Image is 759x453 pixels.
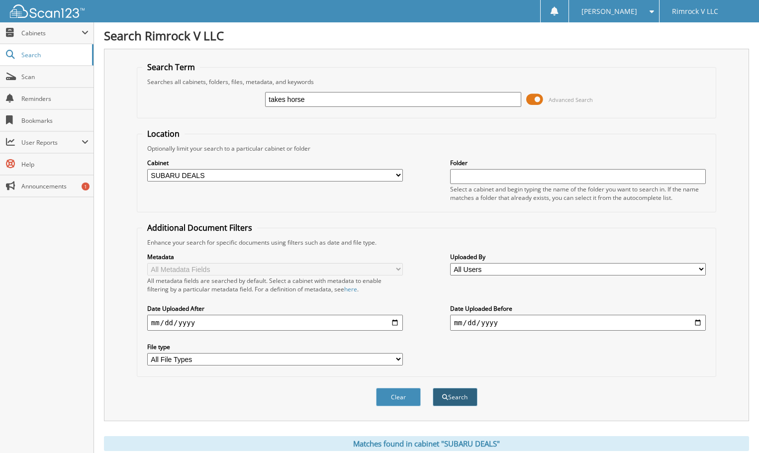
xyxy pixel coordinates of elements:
div: Matches found in cabinet "SUBARU DEALS" [104,436,749,451]
input: end [450,315,706,331]
label: Date Uploaded Before [450,304,706,313]
div: Select a cabinet and begin typing the name of the folder you want to search in. If the name match... [450,185,706,202]
img: scan123-logo-white.svg [10,4,85,18]
label: Uploaded By [450,253,706,261]
div: Searches all cabinets, folders, files, metadata, and keywords [142,78,711,86]
span: Reminders [21,94,89,103]
label: Folder [450,159,706,167]
label: Date Uploaded After [147,304,403,313]
span: User Reports [21,138,82,147]
span: Announcements [21,182,89,190]
label: Cabinet [147,159,403,167]
label: File type [147,343,403,351]
span: Scan [21,73,89,81]
div: All metadata fields are searched by default. Select a cabinet with metadata to enable filtering b... [147,276,403,293]
a: here [344,285,357,293]
legend: Search Term [142,62,200,73]
span: Rimrock V LLC [672,8,718,14]
iframe: Chat Widget [709,405,759,453]
div: 1 [82,182,90,190]
label: Metadata [147,253,403,261]
button: Search [433,388,477,406]
legend: Additional Document Filters [142,222,257,233]
span: Cabinets [21,29,82,37]
legend: Location [142,128,185,139]
span: Help [21,160,89,169]
button: Clear [376,388,421,406]
span: Advanced Search [549,96,593,103]
input: start [147,315,403,331]
span: Search [21,51,87,59]
span: Bookmarks [21,116,89,125]
div: Optionally limit your search to a particular cabinet or folder [142,144,711,153]
h1: Search Rimrock V LLC [104,27,749,44]
div: Enhance your search for specific documents using filters such as date and file type. [142,238,711,247]
span: [PERSON_NAME] [581,8,637,14]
